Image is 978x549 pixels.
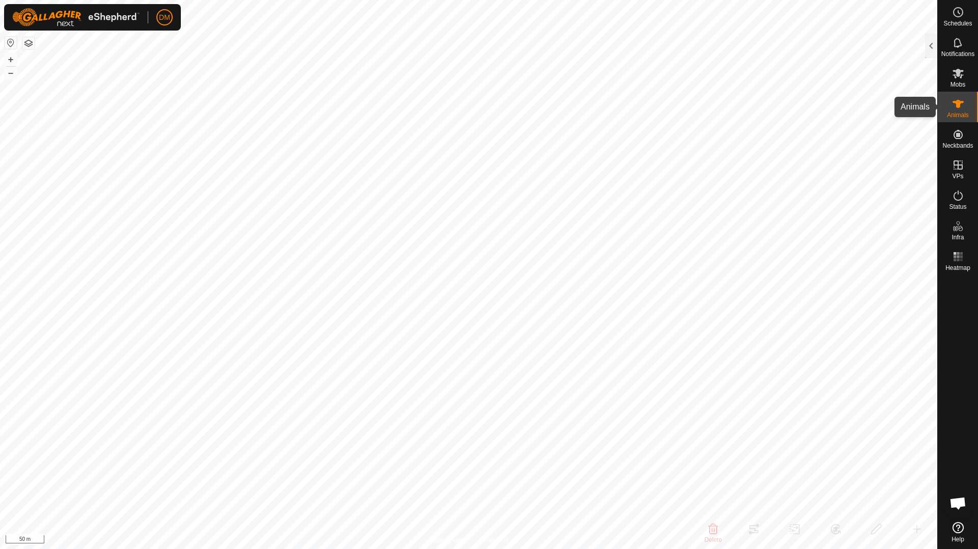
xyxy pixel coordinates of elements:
a: Privacy Policy [428,536,467,545]
span: Help [952,536,964,542]
button: Map Layers [22,37,35,49]
a: Contact Us [479,536,509,545]
span: Notifications [941,51,974,57]
button: Reset Map [5,37,17,49]
img: Gallagher Logo [12,8,140,26]
span: Animals [947,112,969,118]
span: VPs [952,173,963,179]
span: Infra [952,234,964,240]
span: Status [949,204,966,210]
span: Heatmap [945,265,970,271]
span: Neckbands [942,143,973,149]
button: + [5,53,17,66]
span: Mobs [950,81,965,88]
button: – [5,67,17,79]
span: DM [159,12,170,23]
span: Schedules [943,20,972,26]
a: Open chat [943,488,973,518]
a: Help [938,518,978,546]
